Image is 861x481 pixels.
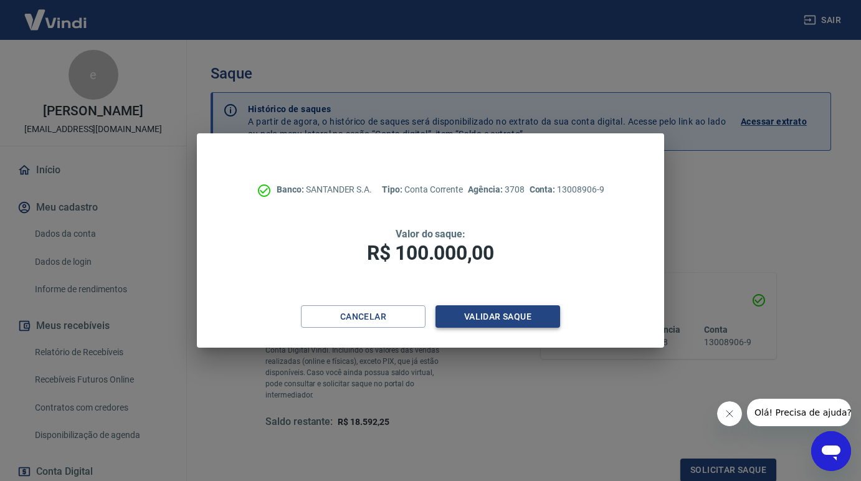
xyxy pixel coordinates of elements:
[811,431,851,471] iframe: Button to launch messaging window
[277,184,306,194] span: Banco:
[530,183,604,196] p: 13008906-9
[530,184,558,194] span: Conta:
[277,183,372,196] p: SANTANDER S.A.
[717,401,742,426] iframe: Close message
[382,183,463,196] p: Conta Corrente
[747,399,851,426] iframe: Message from company
[435,305,560,328] button: Validar saque
[468,183,524,196] p: 3708
[301,305,426,328] button: Cancelar
[382,184,404,194] span: Tipo:
[7,9,105,19] span: Olá! Precisa de ajuda?
[367,241,494,265] span: R$ 100.000,00
[396,228,465,240] span: Valor do saque:
[468,184,505,194] span: Agência:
